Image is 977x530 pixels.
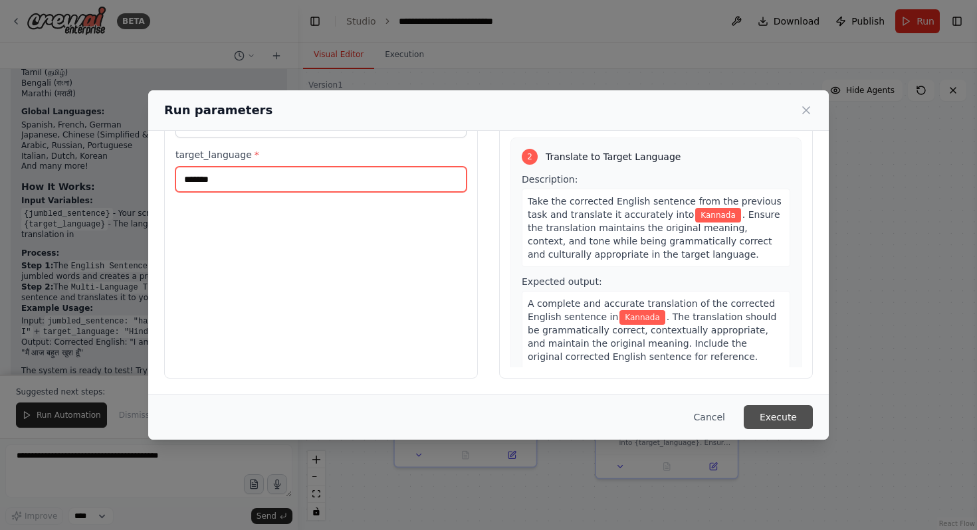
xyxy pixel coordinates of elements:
span: Variable: target_language [695,208,741,222]
div: 2 [522,149,538,165]
span: Variable: target_language [619,310,665,325]
span: Take the corrected English sentence from the previous task and translate it accurately into [528,196,782,220]
span: . Ensure the translation maintains the original meaning, context, and tone while being grammatica... [528,209,780,260]
span: Expected output: [522,276,602,287]
h2: Run parameters [164,101,272,120]
button: Cancel [683,405,736,429]
label: target_language [175,148,467,161]
span: Translate to Target Language [546,150,681,163]
span: . The translation should be grammatically correct, contextually appropriate, and maintain the ori... [528,311,776,362]
span: A complete and accurate translation of the corrected English sentence in [528,298,775,322]
button: Execute [744,405,813,429]
span: Description: [522,174,578,185]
